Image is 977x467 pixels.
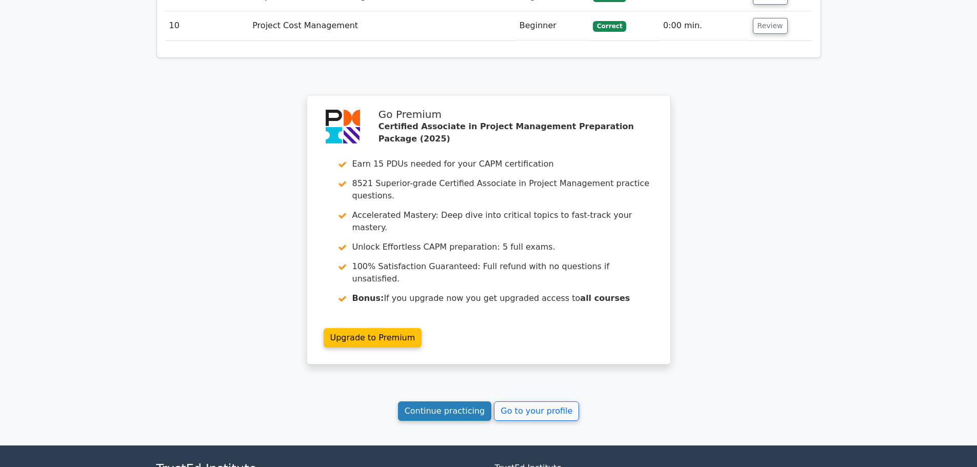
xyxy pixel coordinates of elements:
[398,401,492,421] a: Continue practicing
[494,401,579,421] a: Go to your profile
[515,11,589,40] td: Beginner
[593,21,626,31] span: Correct
[659,11,749,40] td: 0:00 min.
[165,11,249,40] td: 10
[753,18,788,34] button: Review
[324,328,422,348] a: Upgrade to Premium
[248,11,515,40] td: Project Cost Management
